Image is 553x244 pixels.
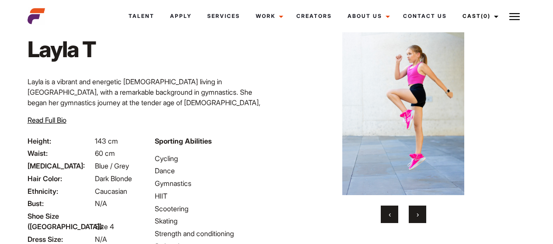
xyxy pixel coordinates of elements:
[162,4,199,28] a: Apply
[155,178,271,189] li: Gymnastics
[28,148,93,158] span: Waist:
[155,228,271,239] li: Strength and conditioning
[389,210,391,219] span: Previous
[155,137,212,145] strong: Sporting Abilities
[95,162,129,170] span: Blue / Grey
[28,36,99,62] h1: Layla T
[95,174,132,183] span: Dark Blonde
[509,11,520,22] img: Burger icon
[28,161,93,171] span: [MEDICAL_DATA]:
[28,198,93,209] span: Bust:
[28,115,66,125] button: Read Full Bio
[155,165,271,176] li: Dance
[95,222,114,231] span: Size 4
[28,211,93,232] span: Shoe Size ([GEOGRAPHIC_DATA]):
[95,187,127,196] span: Caucasian
[395,4,455,28] a: Contact Us
[95,149,115,158] span: 60 cm
[121,4,162,28] a: Talent
[340,4,395,28] a: About Us
[455,4,504,28] a: Cast(0)
[155,153,271,164] li: Cycling
[155,191,271,201] li: HIIT
[155,203,271,214] li: Scootering
[155,216,271,226] li: Skating
[297,12,509,195] img: 0B5A8990
[248,4,289,28] a: Work
[28,136,93,146] span: Height:
[417,210,419,219] span: Next
[95,235,107,244] span: N/A
[28,186,93,196] span: Ethnicity:
[289,4,340,28] a: Creators
[481,13,490,19] span: (0)
[28,7,45,25] img: cropped-aefm-brand-fav-22-square.png
[95,199,107,208] span: N/A
[199,4,248,28] a: Services
[28,116,66,124] span: Read Full Bio
[28,173,93,184] span: Hair Color:
[95,137,118,145] span: 143 cm
[28,76,271,171] p: Layla is a vibrant and energetic [DEMOGRAPHIC_DATA] living in [GEOGRAPHIC_DATA], with a remarkabl...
